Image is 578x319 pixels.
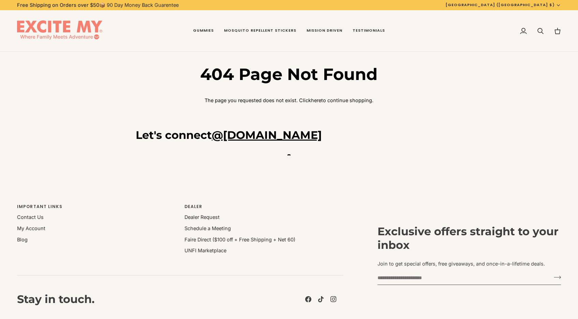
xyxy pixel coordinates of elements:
[219,10,301,52] a: Mosquito Repellent Stickers
[17,237,28,242] a: Blog
[550,272,561,283] button: Join
[184,204,344,213] p: Dealer
[212,128,322,142] a: @[DOMAIN_NAME]
[307,28,342,33] span: Mission Driven
[311,97,321,103] a: here
[188,10,219,52] a: Gummies
[17,204,176,213] p: Important Links
[301,10,347,52] a: Mission Driven
[188,64,390,84] h1: 404 Page Not Found
[184,225,231,231] a: Schedule a Meeting
[188,97,390,104] p: The page you requested does not exist. Click to continue shopping.
[441,2,566,8] button: [GEOGRAPHIC_DATA] ([GEOGRAPHIC_DATA] $)
[377,260,561,268] p: Join to get special offers, free giveaways, and once-in-a-lifetime deals.
[136,128,443,142] h3: Let's connect
[17,2,99,8] strong: Free Shipping on Orders over $50
[17,292,94,306] h3: Stay in touch.
[224,28,296,33] span: Mosquito Repellent Stickers
[184,248,226,253] a: UNFI Marketplace
[353,28,385,33] span: Testimonials
[17,225,45,231] a: My Account
[347,10,390,52] a: Testimonials
[17,1,179,9] p: 📦 90 Day Money Back Guarentee
[377,225,561,252] h3: Exclusive offers straight to your inbox
[377,272,550,284] input: your-email@example.com
[17,214,44,220] a: Contact Us
[17,20,102,42] img: EXCITE MY®
[193,28,214,33] span: Gummies
[184,237,295,242] a: Faire Direct ($100 off + Free Shipping + Net 60)
[184,214,220,220] a: Dealer Request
